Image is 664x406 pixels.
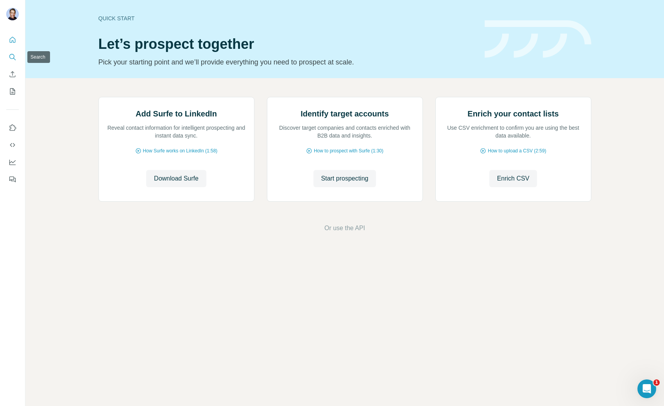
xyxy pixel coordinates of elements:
span: How to upload a CSV (2:59) [488,147,546,154]
button: My lists [6,84,19,98]
p: Reveal contact information for intelligent prospecting and instant data sync. [107,124,246,140]
button: Use Surfe API [6,138,19,152]
span: How Surfe works on LinkedIn (1:58) [143,147,218,154]
button: Quick start [6,33,19,47]
span: Start prospecting [321,174,369,183]
div: Quick start [98,14,475,22]
img: banner [485,20,591,58]
button: Enrich CSV [489,170,537,187]
p: Discover target companies and contacts enriched with B2B data and insights. [275,124,415,140]
button: Enrich CSV [6,67,19,81]
span: How to prospect with Surfe (1:30) [314,147,383,154]
h2: Add Surfe to LinkedIn [136,108,217,119]
h1: Let’s prospect together [98,36,475,52]
span: 1 [653,379,660,386]
p: Pick your starting point and we’ll provide everything you need to prospect at scale. [98,57,475,68]
button: Download Surfe [146,170,206,187]
button: Use Surfe on LinkedIn [6,121,19,135]
iframe: Intercom live chat [637,379,656,398]
button: Dashboard [6,155,19,169]
h2: Enrich your contact lists [467,108,558,119]
span: Enrich CSV [497,174,530,183]
span: Download Surfe [154,174,199,183]
button: Start prospecting [313,170,376,187]
button: Search [6,50,19,64]
img: Avatar [6,8,19,20]
h2: Identify target accounts [301,108,389,119]
button: Or use the API [324,224,365,233]
p: Use CSV enrichment to confirm you are using the best data available. [444,124,583,140]
button: Feedback [6,172,19,186]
